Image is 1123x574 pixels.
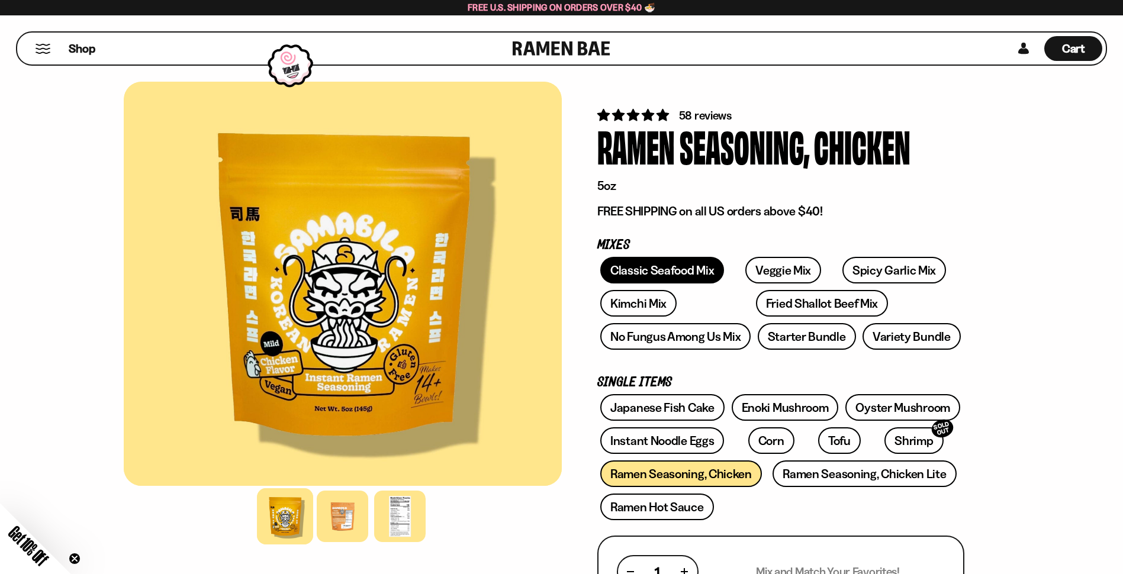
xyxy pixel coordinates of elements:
div: Ramen [597,124,675,168]
p: FREE SHIPPING on all US orders above $40! [597,204,964,219]
span: Get 10% Off [5,523,52,569]
a: Tofu [818,427,861,454]
a: Ramen Hot Sauce [600,494,714,520]
span: Free U.S. Shipping on Orders over $40 🍜 [468,2,655,13]
p: Mixes [597,240,964,251]
a: Shop [69,36,95,61]
div: Chicken [814,124,910,168]
p: 5oz [597,178,964,194]
a: Spicy Garlic Mix [842,257,946,283]
span: 58 reviews [679,108,732,122]
a: Corn [748,427,794,454]
a: Veggie Mix [745,257,821,283]
a: Instant Noodle Eggs [600,427,724,454]
span: Cart [1062,41,1085,56]
button: Mobile Menu Trigger [35,44,51,54]
a: Enoki Mushroom [732,394,839,421]
span: Shop [69,41,95,57]
div: Seasoning, [680,124,809,168]
a: Fried Shallot Beef Mix [756,290,888,317]
a: Kimchi Mix [600,290,677,317]
a: No Fungus Among Us Mix [600,323,751,350]
span: 4.83 stars [597,108,671,122]
p: Single Items [597,377,964,388]
a: ShrimpSOLD OUT [884,427,943,454]
a: Japanese Fish Cake [600,394,725,421]
div: SOLD OUT [929,417,955,440]
a: Starter Bundle [758,323,856,350]
a: Ramen Seasoning, Chicken Lite [773,460,956,487]
div: Cart [1044,33,1102,65]
a: Classic Seafood Mix [600,257,724,283]
a: Oyster Mushroom [845,394,960,421]
a: Variety Bundle [863,323,961,350]
button: Close teaser [69,553,81,565]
